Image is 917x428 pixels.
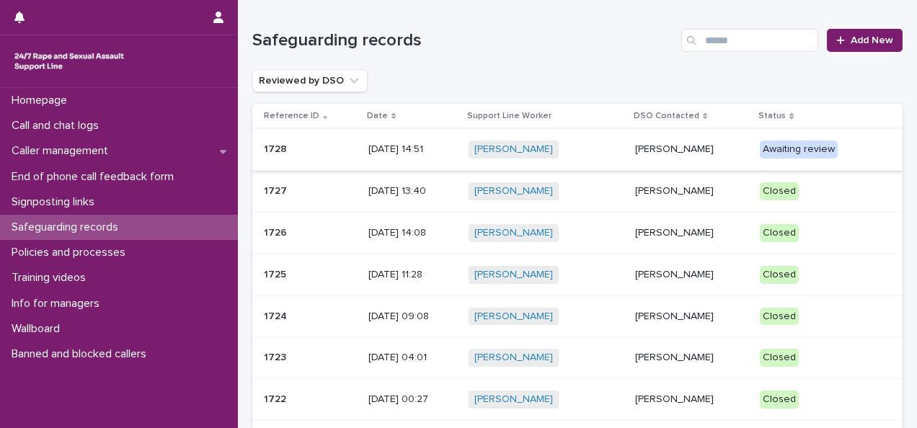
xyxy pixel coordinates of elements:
tr: 17261726 [DATE] 14:08[PERSON_NAME] [PERSON_NAME]Closed [252,212,903,254]
p: 1727 [264,182,290,197]
div: Closed [760,308,799,326]
p: [PERSON_NAME] [635,185,749,197]
p: Wallboard [6,322,71,336]
p: [DATE] 00:27 [368,393,457,406]
p: Date [367,108,388,124]
tr: 17251725 [DATE] 11:28[PERSON_NAME] [PERSON_NAME]Closed [252,254,903,295]
tr: 17241724 [DATE] 09:08[PERSON_NAME] [PERSON_NAME]Closed [252,295,903,337]
span: Add New [851,35,893,45]
p: [PERSON_NAME] [635,311,749,323]
p: [PERSON_NAME] [635,352,749,364]
tr: 17221722 [DATE] 00:27[PERSON_NAME] [PERSON_NAME]Closed [252,379,903,421]
p: 1725 [264,266,289,281]
p: 1724 [264,308,290,323]
p: 1726 [264,224,290,239]
a: [PERSON_NAME] [474,311,553,323]
a: [PERSON_NAME] [474,227,553,239]
tr: 17231723 [DATE] 04:01[PERSON_NAME] [PERSON_NAME]Closed [252,337,903,379]
p: Safeguarding records [6,220,130,234]
div: Awaiting review [760,141,838,159]
p: [PERSON_NAME] [635,143,749,156]
div: Closed [760,266,799,284]
p: End of phone call feedback form [6,170,185,184]
p: Reference ID [264,108,319,124]
p: [DATE] 14:08 [368,227,457,239]
p: Policies and processes [6,246,137,259]
p: [DATE] 11:28 [368,269,457,281]
p: Call and chat logs [6,119,110,133]
p: DSO Contacted [634,108,699,124]
p: 1728 [264,141,290,156]
p: [DATE] 13:40 [368,185,457,197]
p: 1722 [264,391,289,406]
h1: Safeguarding records [252,30,675,51]
p: Homepage [6,94,79,107]
img: rhQMoQhaT3yELyF149Cw [12,47,127,76]
p: 1723 [264,349,289,364]
p: [DATE] 04:01 [368,352,457,364]
p: [PERSON_NAME] [635,393,749,406]
p: Caller management [6,144,120,158]
p: Support Line Worker [467,108,551,124]
tr: 17271727 [DATE] 13:40[PERSON_NAME] [PERSON_NAME]Closed [252,171,903,213]
div: Closed [760,349,799,367]
div: Closed [760,391,799,409]
input: Search [681,29,818,52]
a: [PERSON_NAME] [474,352,553,364]
p: [DATE] 14:51 [368,143,457,156]
a: Add New [827,29,903,52]
a: [PERSON_NAME] [474,393,553,406]
p: Banned and blocked callers [6,347,158,361]
p: [PERSON_NAME] [635,269,749,281]
p: Info for managers [6,297,111,311]
div: Closed [760,182,799,200]
p: [DATE] 09:08 [368,311,457,323]
div: Closed [760,224,799,242]
a: [PERSON_NAME] [474,143,553,156]
p: Status [758,108,786,124]
p: [PERSON_NAME] [635,227,749,239]
p: Training videos [6,271,97,285]
a: [PERSON_NAME] [474,185,553,197]
p: Signposting links [6,195,106,209]
a: [PERSON_NAME] [474,269,553,281]
button: Reviewed by DSO [252,69,368,92]
tr: 17281728 [DATE] 14:51[PERSON_NAME] [PERSON_NAME]Awaiting review [252,129,903,171]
